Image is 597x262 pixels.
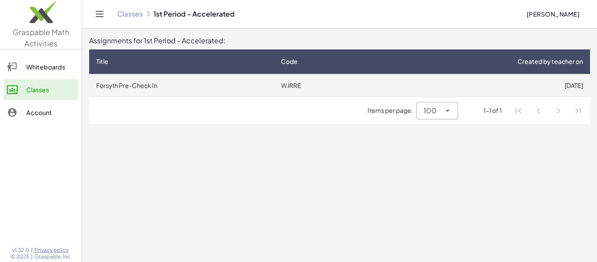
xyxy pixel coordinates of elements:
td: [DATE] [372,74,590,97]
a: Whiteboards [3,56,78,77]
a: Classes [117,10,143,18]
span: Items per page: [368,106,417,115]
span: Graspable, Inc. [35,253,72,260]
span: | [31,247,33,254]
div: 1-1 of 1 [483,106,502,115]
div: Whiteboards [26,62,75,72]
span: Code [281,57,298,66]
span: Created by teacher on [517,57,583,66]
a: Account [3,102,78,123]
button: [PERSON_NAME] [519,6,587,22]
span: Title [96,57,108,66]
button: Toggle navigation [93,7,107,21]
nav: Pagination Navigation [509,101,588,121]
a: Classes [3,79,78,100]
span: © 2025 [10,253,29,260]
span: v1.32.0 [12,247,29,254]
span: | [31,253,33,260]
span: [PERSON_NAME] [526,10,580,18]
td: Forsyth Pre-Check In [89,74,274,97]
div: Account [26,107,75,118]
span: 100 [423,105,437,116]
a: Privacy policy [35,247,72,254]
div: Classes [26,84,75,95]
td: WJRRE [274,74,372,97]
span: Graspable Math Activities [13,27,69,48]
div: Assignments for 1st Period - Accelerated: [89,35,590,46]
